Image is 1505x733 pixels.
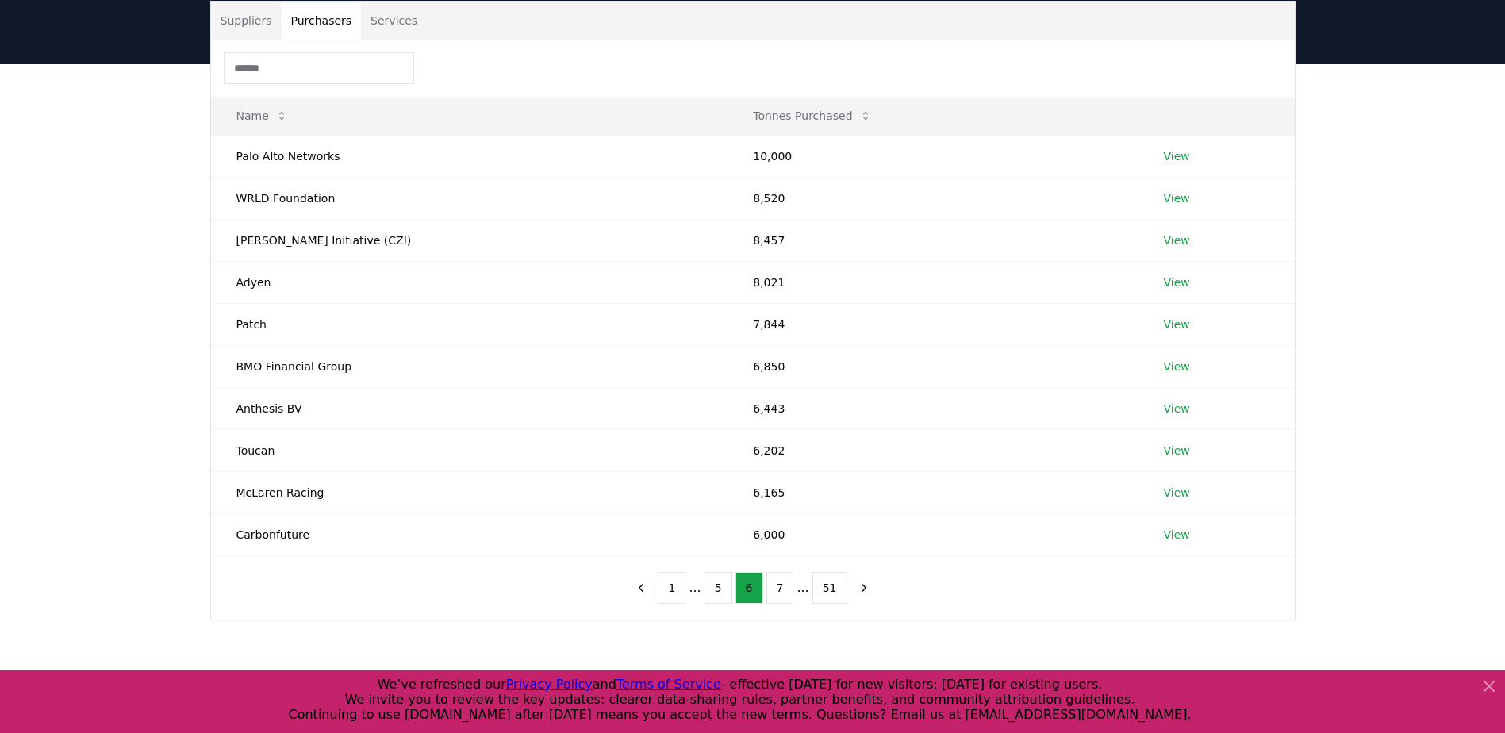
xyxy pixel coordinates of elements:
td: Adyen [211,261,728,303]
td: McLaren Racing [211,471,728,513]
td: 8,021 [728,261,1138,303]
button: 51 [812,572,847,604]
td: WRLD Foundation [211,177,728,219]
a: View [1164,359,1190,374]
td: Anthesis BV [211,387,728,429]
td: [PERSON_NAME] Initiative (CZI) [211,219,728,261]
td: 6,000 [728,513,1138,555]
button: Suppliers [211,2,282,40]
a: View [1164,148,1190,164]
button: 1 [658,572,685,604]
td: 6,165 [728,471,1138,513]
td: BMO Financial Group [211,345,728,387]
a: View [1164,317,1190,332]
a: View [1164,443,1190,459]
td: 6,202 [728,429,1138,471]
a: View [1164,401,1190,416]
a: View [1164,190,1190,206]
a: View [1164,485,1190,501]
a: View [1164,232,1190,248]
button: Purchasers [281,2,361,40]
td: Palo Alto Networks [211,135,728,177]
button: next page [850,572,877,604]
button: previous page [628,572,655,604]
a: View [1164,527,1190,543]
button: 7 [766,572,794,604]
button: Tonnes Purchased [740,100,884,132]
li: ... [689,578,701,597]
li: ... [797,578,808,597]
td: 10,000 [728,135,1138,177]
a: View [1164,274,1190,290]
td: Patch [211,303,728,345]
button: 6 [735,572,763,604]
button: 5 [705,572,732,604]
td: 7,844 [728,303,1138,345]
td: 6,850 [728,345,1138,387]
td: 6,443 [728,387,1138,429]
td: Toucan [211,429,728,471]
td: 8,457 [728,219,1138,261]
button: Services [361,2,427,40]
td: Carbonfuture [211,513,728,555]
button: Name [224,100,301,132]
td: 8,520 [728,177,1138,219]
